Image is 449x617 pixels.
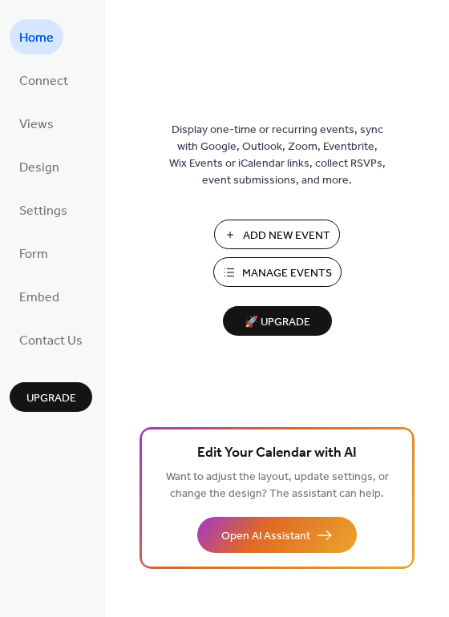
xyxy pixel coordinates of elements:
span: Design [19,155,59,181]
button: Manage Events [213,257,342,287]
span: Contact Us [19,329,83,354]
span: Upgrade [26,390,76,407]
button: Add New Event [214,220,340,249]
button: Open AI Assistant [197,517,357,553]
span: Embed [19,285,59,311]
span: Connect [19,69,68,95]
span: Add New Event [243,228,330,244]
span: Manage Events [242,265,332,282]
button: 🚀 Upgrade [223,306,332,336]
a: Home [10,19,63,54]
span: Home [19,26,54,51]
span: Settings [19,199,67,224]
span: Views [19,112,54,138]
span: Edit Your Calendar with AI [197,442,357,465]
span: Display one-time or recurring events, sync with Google, Outlook, Zoom, Eventbrite, Wix Events or ... [169,122,386,189]
span: 🚀 Upgrade [233,312,322,333]
a: Embed [10,279,69,314]
span: Form [19,242,48,268]
a: Views [10,106,63,141]
a: Connect [10,63,78,98]
span: Want to adjust the layout, update settings, or change the design? The assistant can help. [166,466,389,505]
a: Contact Us [10,322,92,357]
a: Design [10,149,69,184]
button: Upgrade [10,382,92,412]
span: Open AI Assistant [221,528,310,545]
a: Settings [10,192,77,228]
a: Form [10,236,58,271]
